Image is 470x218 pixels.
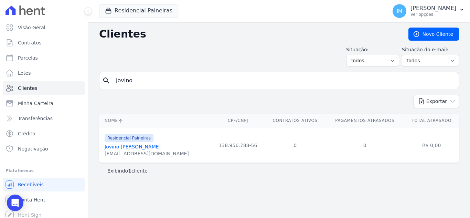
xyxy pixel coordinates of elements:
th: Contratos Ativos [265,114,325,128]
span: Minha Carteira [18,100,53,107]
a: Recebíveis [3,178,85,191]
a: Contratos [3,36,85,50]
td: R$ 0,00 [404,128,459,163]
th: Pagamentos Atrasados [325,114,404,128]
i: search [102,76,110,85]
a: Novo Cliente [408,28,459,41]
button: Exportar [414,95,459,108]
td: 0 [265,128,325,163]
th: Total Atrasado [404,114,459,128]
td: 0 [325,128,404,163]
input: Buscar por nome, CPF ou e-mail [112,74,456,87]
p: [PERSON_NAME] [410,5,456,12]
span: Residencial Paineiras [105,134,153,142]
h2: Clientes [99,28,397,40]
a: Jovino [PERSON_NAME] [105,144,161,149]
th: Nome [99,114,211,128]
p: Ver opções [410,12,456,17]
a: Conta Hent [3,193,85,207]
a: Minha Carteira [3,96,85,110]
div: Plataformas [6,167,82,175]
span: Lotes [18,70,31,76]
span: Visão Geral [18,24,45,31]
a: Clientes [3,81,85,95]
span: IM [397,9,402,13]
button: Residencial Paineiras [99,4,178,17]
label: Situação do e-mail: [402,46,459,53]
th: CPF/CNPJ [211,114,265,128]
a: Parcelas [3,51,85,65]
span: Crédito [18,130,35,137]
p: Exibindo cliente [107,167,148,174]
span: Negativação [18,145,48,152]
span: Recebíveis [18,181,44,188]
button: IM [PERSON_NAME] Ver opções [387,1,470,21]
div: Open Intercom Messenger [7,195,23,211]
span: Contratos [18,39,41,46]
a: Visão Geral [3,21,85,34]
a: Lotes [3,66,85,80]
span: Parcelas [18,54,38,61]
span: Transferências [18,115,53,122]
a: Transferências [3,112,85,125]
b: 1 [128,168,131,174]
label: Situação: [346,46,399,53]
td: 138.956.788-56 [211,128,265,163]
span: Conta Hent [18,196,45,203]
a: Crédito [3,127,85,141]
a: Negativação [3,142,85,156]
div: [EMAIL_ADDRESS][DOMAIN_NAME] [105,150,189,157]
span: Clientes [18,85,37,92]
